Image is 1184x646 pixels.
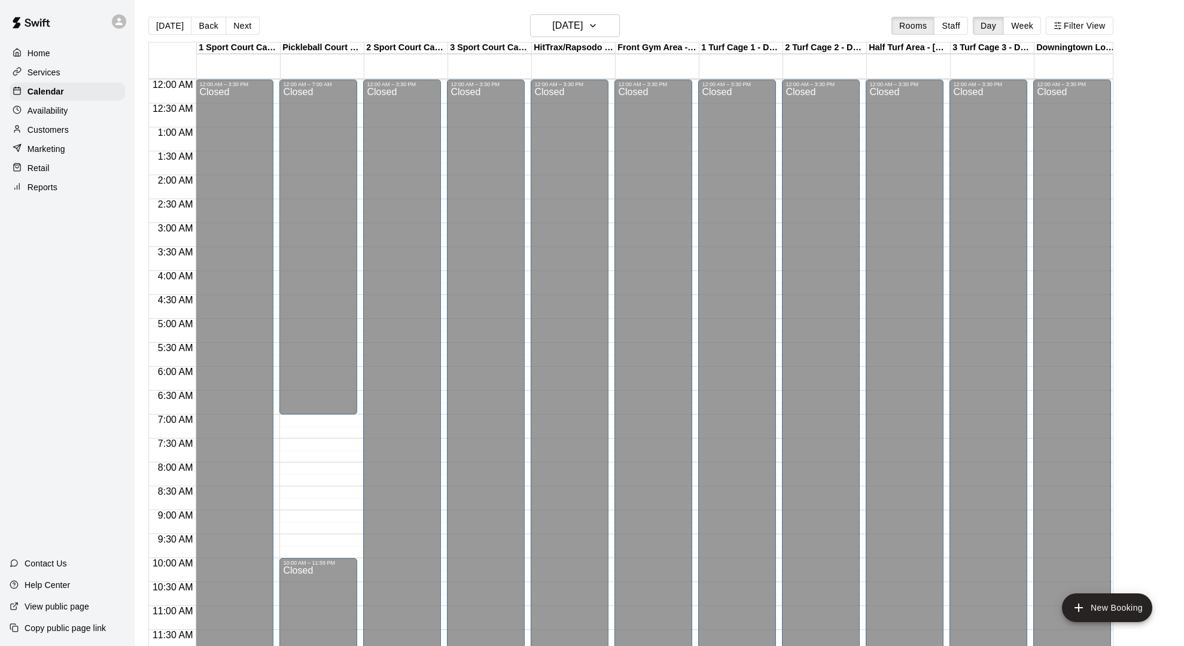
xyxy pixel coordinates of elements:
[155,175,196,185] span: 2:00 AM
[283,560,354,566] div: 10:00 AM – 11:59 PM
[367,81,437,87] div: 12:00 AM – 3:30 PM
[10,83,125,100] a: Calendar
[448,42,532,54] div: 3 Sport Court Cage 3 - DOWNINGTOWN
[155,367,196,377] span: 6:00 AM
[155,391,196,401] span: 6:30 AM
[699,42,783,54] div: 1 Turf Cage 1 - DOWNINGTOWN
[155,319,196,329] span: 5:00 AM
[25,557,67,569] p: Contact Us
[973,17,1004,35] button: Day
[25,622,106,634] p: Copy public page link
[530,14,620,37] button: [DATE]
[934,17,968,35] button: Staff
[283,81,354,87] div: 12:00 AM – 7:00 AM
[150,630,196,640] span: 11:30 AM
[534,81,605,87] div: 12:00 AM – 3:30 PM
[155,438,196,449] span: 7:30 AM
[552,17,583,34] h6: [DATE]
[155,151,196,161] span: 1:30 AM
[867,42,951,54] div: Half Turf Area - [GEOGRAPHIC_DATA]
[148,17,191,35] button: [DATE]
[25,601,89,613] p: View public page
[532,42,616,54] div: HitTrax/Rapsodo Virtual Reality Rental Cage - 16'x35'
[155,415,196,425] span: 7:00 AM
[155,486,196,496] span: 8:30 AM
[10,63,125,81] a: Services
[10,178,125,196] a: Reports
[953,81,1024,87] div: 12:00 AM – 3:30 PM
[10,102,125,120] a: Availability
[1046,17,1113,35] button: Filter View
[10,140,125,158] a: Marketing
[1034,42,1118,54] div: Downingtown Location - OUTDOOR Turf Area
[1003,17,1041,35] button: Week
[451,81,521,87] div: 12:00 AM – 3:30 PM
[155,271,196,281] span: 4:00 AM
[197,42,281,54] div: 1 Sport Court Cage 1 - DOWNINGTOWN
[28,105,68,117] p: Availability
[28,47,50,59] p: Home
[28,124,69,136] p: Customers
[279,80,357,415] div: 12:00 AM – 7:00 AM: Closed
[28,143,65,155] p: Marketing
[28,86,64,97] p: Calendar
[869,81,940,87] div: 12:00 AM – 3:30 PM
[28,66,60,78] p: Services
[155,127,196,138] span: 1:00 AM
[281,42,364,54] div: Pickleball Court Rental
[283,87,354,419] div: Closed
[28,181,57,193] p: Reports
[155,295,196,305] span: 4:30 AM
[155,199,196,209] span: 2:30 AM
[364,42,448,54] div: 2 Sport Court Cage 2 - DOWNINGTOWN
[150,582,196,592] span: 10:30 AM
[1037,81,1107,87] div: 12:00 AM – 3:30 PM
[155,343,196,353] span: 5:30 AM
[155,510,196,520] span: 9:00 AM
[618,81,689,87] div: 12:00 AM – 3:30 PM
[155,223,196,233] span: 3:00 AM
[1062,593,1152,622] button: add
[150,558,196,568] span: 10:00 AM
[28,162,50,174] p: Retail
[226,17,259,35] button: Next
[10,44,125,62] a: Home
[786,81,856,87] div: 12:00 AM – 3:30 PM
[155,462,196,473] span: 8:00 AM
[199,81,270,87] div: 12:00 AM – 3:30 PM
[783,42,867,54] div: 2 Turf Cage 2 - DOWNINGTOWN
[951,42,1034,54] div: 3 Turf Cage 3 - DOWNINGTOWN
[891,17,935,35] button: Rooms
[150,103,196,114] span: 12:30 AM
[25,579,70,591] p: Help Center
[155,247,196,257] span: 3:30 AM
[702,81,772,87] div: 12:00 AM – 3:30 PM
[150,80,196,90] span: 12:00 AM
[155,534,196,544] span: 9:30 AM
[10,121,125,139] a: Customers
[191,17,226,35] button: Back
[616,42,699,54] div: Front Gym Area - [GEOGRAPHIC_DATA]
[150,606,196,616] span: 11:00 AM
[10,159,125,177] a: Retail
